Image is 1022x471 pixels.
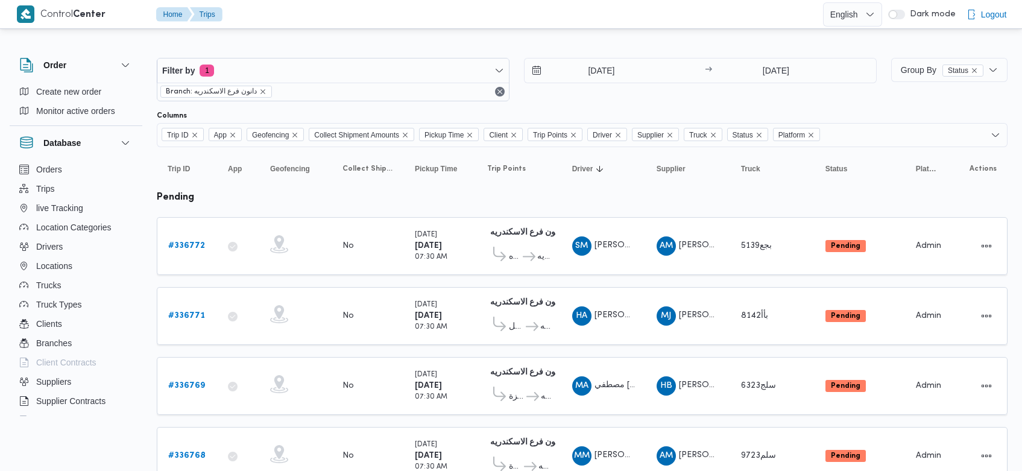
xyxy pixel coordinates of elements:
[741,242,772,250] span: بجع5139
[572,236,591,256] div: Saad Muhammad Yousf
[14,276,137,295] button: Trucks
[825,164,848,174] span: Status
[916,452,941,460] span: Admin
[831,312,860,320] b: Pending
[14,160,137,179] button: Orders
[942,65,983,77] span: Status
[595,241,663,249] span: [PERSON_NAME]
[509,390,525,404] span: قسم ثان المنتزة
[36,259,72,273] span: Locations
[190,7,222,22] button: Trips
[487,164,526,174] span: Trip Points
[36,413,66,428] span: Devices
[657,164,686,174] span: Supplier
[168,379,205,393] a: #336769
[342,311,354,321] div: No
[415,464,447,470] small: 07:30 AM
[291,131,298,139] button: Remove Geofencing from selection in this group
[831,452,860,460] b: Pending
[572,164,593,174] span: Driver; Sorted in descending order
[10,160,142,421] div: Database
[575,236,588,256] span: SM
[733,128,753,142] span: Status
[679,381,819,389] span: [PERSON_NAME] [PERSON_NAME]
[741,382,776,390] span: سلج6323
[12,423,51,459] iframe: chat widget
[19,136,133,150] button: Database
[727,128,768,141] span: Status
[541,390,550,404] span: دانون فرع الاسكندريه
[684,128,722,141] span: Truck
[825,380,866,392] span: Pending
[36,317,62,331] span: Clients
[36,355,96,370] span: Client Contracts
[572,446,591,466] div: Muhammad Mahmood Abadaljwad Ali Mahmood Hassan
[415,312,442,320] b: [DATE]
[466,131,473,139] button: Remove Pickup Time from selection in this group
[10,82,142,125] div: Order
[160,86,272,98] span: Branch: دانون فرع الاسكندريه
[200,65,214,77] span: 1 active filters
[587,128,627,141] span: Driver
[415,441,437,448] small: [DATE]
[981,7,1007,22] span: Logout
[168,242,205,250] b: # 336772
[916,312,941,320] span: Admin
[657,306,676,326] div: Muhammad Jmuaah Dsaoqai Bsaioni
[660,446,673,466] span: AM
[209,128,242,141] span: App
[652,159,724,179] button: Supplier
[509,250,521,264] span: اول المنتزه
[575,376,588,396] span: MA
[314,128,399,142] span: Collect Shipment Amounts
[157,58,509,83] button: Filter by1 active filters
[36,220,112,235] span: Location Categories
[402,131,409,139] button: Remove Collect Shipment Amounts from selection in this group
[17,5,34,23] img: X8yXhbKr1z7QwAAAABJRU5ErkJggg==
[572,376,591,396] div: Mustfi Alsaid Aataiah Fth Allah Albrhaiamai
[533,128,567,142] span: Trip Points
[14,256,137,276] button: Locations
[657,446,676,466] div: Ahmad Muhammad Wsal Alshrqaoi
[168,239,205,253] a: #336772
[493,84,507,99] button: Remove
[570,131,577,139] button: Remove Trip Points from selection in this group
[660,376,672,396] span: HB
[716,58,836,83] input: Press the down key to open a popover containing a calendar.
[14,411,137,430] button: Devices
[948,65,968,76] span: Status
[14,391,137,411] button: Supplier Contracts
[14,237,137,256] button: Drivers
[977,446,996,466] button: Actions
[595,451,752,459] span: [PERSON_NAME] علي [PERSON_NAME]
[510,131,517,139] button: Remove Client from selection in this group
[660,236,673,256] span: AM
[977,376,996,396] button: Actions
[36,297,81,312] span: Truck Types
[576,306,587,326] span: HA
[415,452,442,460] b: [DATE]
[14,314,137,333] button: Clients
[637,128,664,142] span: Supplier
[36,336,72,350] span: Branches
[679,241,748,249] span: [PERSON_NAME]
[971,67,978,74] button: remove selected entity
[807,131,815,139] button: Remove Platform from selection in this group
[36,239,63,254] span: Drivers
[36,104,115,118] span: Monitor active orders
[167,128,189,142] span: Trip ID
[755,131,763,139] button: Remove Status from selection in this group
[309,128,414,141] span: Collect Shipment Amounts
[36,375,71,389] span: Suppliers
[736,159,809,179] button: Truck
[970,164,997,174] span: Actions
[162,128,204,141] span: Trip ID
[891,58,1008,82] button: Group ByStatusremove selected entity
[19,58,133,72] button: Order
[168,449,206,463] a: #336768
[14,198,137,218] button: live Tracking
[73,10,106,19] b: Center
[415,164,457,174] span: Pickup Time
[705,66,712,75] div: →
[247,128,304,141] span: Geofencing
